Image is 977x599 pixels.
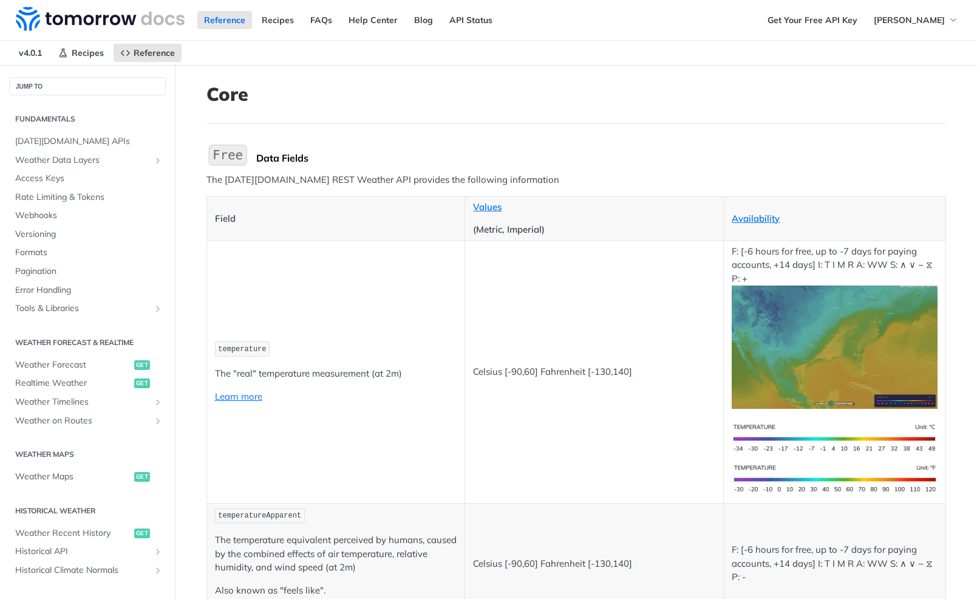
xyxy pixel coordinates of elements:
a: FAQs [304,11,339,29]
p: F: [-6 hours for free, up to -7 days for paying accounts, +14 days] I: T I M R A: WW S: ∧ ∨ ~ ⧖ P: - [732,543,937,584]
a: Weather Data LayersShow subpages for Weather Data Layers [9,151,166,169]
span: Weather Recent History [15,527,131,539]
code: temperature [215,341,270,357]
span: [DATE][DOMAIN_NAME] APIs [15,135,163,148]
a: Error Handling [9,281,166,299]
span: get [134,529,150,538]
a: Tools & LibrariesShow subpages for Tools & Libraries [9,299,166,318]
span: Weather Timelines [15,396,150,408]
span: get [134,360,150,370]
button: Show subpages for Tools & Libraries [153,304,163,313]
h2: Weather Forecast & realtime [9,337,166,348]
a: Help Center [342,11,404,29]
span: Expand image [732,472,937,484]
p: (Metric, Imperial) [473,223,715,237]
span: Recipes [72,47,104,58]
a: Recipes [52,44,111,62]
a: Weather TimelinesShow subpages for Weather Timelines [9,393,166,411]
p: The "real" temperature measurement (at 2m) [215,367,457,381]
span: Weather Forecast [15,359,131,371]
span: Access Keys [15,173,163,185]
span: Expand image [732,341,937,352]
a: Pagination [9,262,166,281]
span: Weather on Routes [15,415,150,427]
div: Data Fields [256,152,946,164]
a: Recipes [255,11,301,29]
a: Rate Limiting & Tokens [9,188,166,207]
span: Historical API [15,546,150,558]
span: Expand image [732,431,937,443]
p: Celsius [-90,60] Fahrenheit [-130,140] [473,557,715,571]
span: Formats [15,247,163,259]
p: Also known as "feels like". [215,584,457,598]
img: Tomorrow.io Weather API Docs [16,7,185,31]
span: Weather Maps [15,471,131,483]
a: Availability [732,213,780,224]
a: Weather Forecastget [9,356,166,374]
a: Formats [9,244,166,262]
p: The [DATE][DOMAIN_NAME] REST Weather API provides the following information [206,173,946,187]
a: Values [473,201,502,213]
a: Realtime Weatherget [9,374,166,392]
span: Versioning [15,228,163,241]
button: Show subpages for Weather on Routes [153,416,163,426]
h2: Fundamentals [9,114,166,125]
h2: Weather Maps [9,449,166,460]
a: Versioning [9,225,166,244]
h1: Core [206,83,946,105]
span: get [134,378,150,388]
code: temperatureApparent [215,508,305,524]
span: Rate Limiting & Tokens [15,191,163,204]
button: Show subpages for Weather Timelines [153,397,163,407]
span: Error Handling [15,284,163,296]
p: The temperature equivalent perceived by humans, caused by the combined effects of air temperature... [215,533,457,575]
span: Weather Data Layers [15,154,150,166]
button: Show subpages for Weather Data Layers [153,156,163,165]
a: Learn more [215,391,262,402]
span: Realtime Weather [15,377,131,389]
button: [PERSON_NAME] [867,11,965,29]
p: F: [-6 hours for free, up to -7 days for paying accounts, +14 days] I: T I M R A: WW S: ∧ ∨ ~ ⧖ P: + [732,245,937,409]
a: Historical Climate NormalsShow subpages for Historical Climate Normals [9,561,166,580]
span: Pagination [15,265,163,278]
span: get [134,472,150,482]
h2: Historical Weather [9,505,166,516]
span: Webhooks [15,210,163,222]
button: Show subpages for Historical API [153,547,163,556]
p: Celsius [-90,60] Fahrenheit [-130,140] [473,365,715,379]
span: [PERSON_NAME] [874,15,945,26]
p: Field [215,212,457,226]
a: Access Keys [9,169,166,188]
a: API Status [443,11,499,29]
a: Weather Mapsget [9,468,166,486]
a: Historical APIShow subpages for Historical API [9,543,166,561]
a: Blog [407,11,440,29]
span: Historical Climate Normals [15,564,150,577]
span: Reference [134,47,175,58]
span: v4.0.1 [12,44,49,62]
a: [DATE][DOMAIN_NAME] APIs [9,132,166,151]
a: Weather on RoutesShow subpages for Weather on Routes [9,412,166,430]
button: JUMP TO [9,77,166,95]
a: Webhooks [9,207,166,225]
a: Weather Recent Historyget [9,524,166,543]
a: Get Your Free API Key [761,11,864,29]
a: Reference [197,11,252,29]
span: Tools & Libraries [15,303,150,315]
a: Reference [114,44,182,62]
button: Show subpages for Historical Climate Normals [153,566,163,575]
